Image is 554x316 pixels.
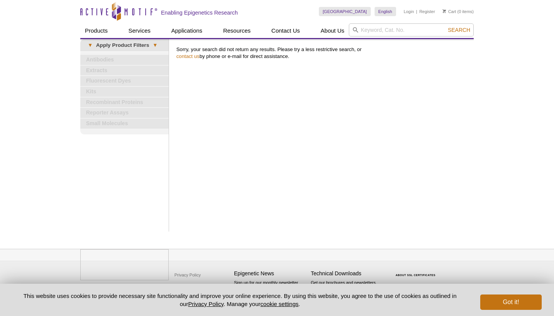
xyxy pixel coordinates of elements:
h4: Technical Downloads [311,270,384,277]
a: Extracts [80,66,169,76]
a: Applications [167,23,207,38]
a: Privacy Policy [188,301,224,307]
a: Cart [443,9,456,14]
a: About Us [316,23,349,38]
a: Terms & Conditions [173,281,213,292]
a: Fluorescent Dyes [80,76,169,86]
li: (0 items) [443,7,474,16]
a: Services [124,23,155,38]
a: Privacy Policy [173,269,202,281]
img: Active Motif, [80,249,169,280]
span: ▾ [149,42,161,49]
a: Small Molecules [80,119,169,129]
a: Recombinant Proteins [80,98,169,108]
a: [GEOGRAPHIC_DATA] [319,7,371,16]
p: Sign up for our monthly newsletter highlighting recent publications in the field of epigenetics. [234,280,307,306]
p: This website uses cookies to provide necessary site functionality and improve your online experie... [12,292,468,308]
table: Click to Verify - This site chose Symantec SSL for secure e-commerce and confidential communicati... [388,263,445,280]
a: English [375,7,396,16]
a: Kits [80,87,169,97]
span: ▾ [84,42,96,49]
p: Get our brochures and newsletters, or request them by mail. [311,280,384,299]
a: Resources [219,23,255,38]
p: Sorry, your search did not return any results. Please try a less restrictive search, or by phone ... [176,46,470,60]
a: Antibodies [80,55,169,65]
button: Got it! [480,294,542,310]
button: cookie settings [260,301,299,307]
a: ▾Apply Product Filters▾ [80,39,169,51]
a: contact us [176,53,199,59]
a: Products [80,23,112,38]
input: Keyword, Cat. No. [349,23,474,36]
h2: Enabling Epigenetics Research [161,9,238,16]
button: Search [446,26,473,33]
h4: Epigenetic News [234,270,307,277]
a: Login [404,9,414,14]
img: Your Cart [443,9,446,13]
a: Register [419,9,435,14]
span: Search [448,27,470,33]
li: | [416,7,417,16]
a: Contact Us [267,23,304,38]
a: Reporter Assays [80,108,169,118]
a: ABOUT SSL CERTIFICATES [396,274,436,276]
